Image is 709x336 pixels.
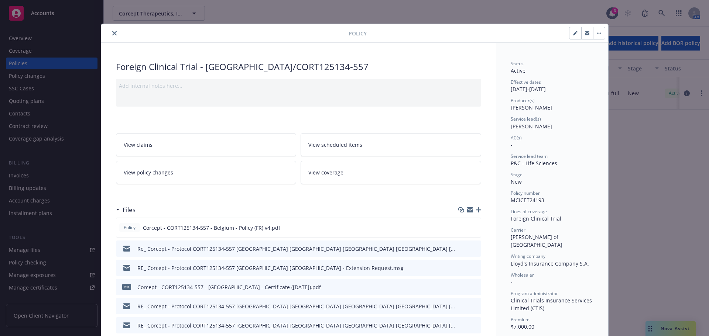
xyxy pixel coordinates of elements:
[511,141,513,148] span: -
[119,82,478,90] div: Add internal notes here...
[308,141,362,149] span: View scheduled items
[460,322,466,329] button: download file
[460,264,466,272] button: download file
[137,283,321,291] div: Corcept - CORT125134-557 - [GEOGRAPHIC_DATA] - Certificate ([DATE]).pdf
[511,323,534,330] span: $7,000.00
[122,224,137,231] span: Policy
[308,169,343,176] span: View coverage
[460,245,466,253] button: download file
[137,264,404,272] div: RE_ Corcept - Protocol CORT125134-557 [GEOGRAPHIC_DATA] [GEOGRAPHIC_DATA] - Extension Request.msg
[116,60,481,73] div: Foreign Clinical Trial - [GEOGRAPHIC_DATA]/CORT125134-557
[511,290,558,297] span: Program administrator
[511,197,544,204] span: MCICET24193
[124,141,153,149] span: View claims
[472,302,478,310] button: preview file
[511,233,562,248] span: [PERSON_NAME] of [GEOGRAPHIC_DATA]
[471,224,478,232] button: preview file
[137,322,457,329] div: RE_ Corcept - Protocol CORT125134-557 [GEOGRAPHIC_DATA] [GEOGRAPHIC_DATA] [GEOGRAPHIC_DATA] [GEOG...
[349,30,367,37] span: Policy
[123,205,136,215] h3: Files
[511,172,523,178] span: Stage
[122,284,131,290] span: pdf
[511,215,593,222] div: Foreign Clinical Trial
[511,316,530,323] span: Premium
[116,205,136,215] div: Files
[511,153,548,159] span: Service lead team
[511,123,552,130] span: [PERSON_NAME]
[116,133,297,156] a: View claims
[301,133,481,156] a: View scheduled items
[511,297,593,312] span: Clinical Trials Insurance Services Limited (CTIS)
[511,227,525,233] span: Carrier
[511,60,524,67] span: Status
[511,67,525,74] span: Active
[511,160,557,167] span: P&C - Life Sciences
[511,79,593,93] div: [DATE] - [DATE]
[472,264,478,272] button: preview file
[472,283,478,291] button: preview file
[511,97,535,104] span: Producer(s)
[511,104,552,111] span: [PERSON_NAME]
[511,272,534,278] span: Wholesaler
[472,245,478,253] button: preview file
[511,178,522,185] span: New
[137,302,457,310] div: RE_ Corcept - Protocol CORT125134-557 [GEOGRAPHIC_DATA] [GEOGRAPHIC_DATA] [GEOGRAPHIC_DATA] [GEOG...
[472,322,478,329] button: preview file
[460,302,466,310] button: download file
[110,29,119,38] button: close
[511,79,541,85] span: Effective dates
[124,169,173,176] span: View policy changes
[137,245,457,253] div: Re_ Corcept - Protocol CORT125134-557 [GEOGRAPHIC_DATA] [GEOGRAPHIC_DATA] [GEOGRAPHIC_DATA] [GEOG...
[143,224,280,232] span: Corcept - CORT125134-557 - Belgium - Policy (FR) v4.pdf
[511,190,540,196] span: Policy number
[459,224,465,232] button: download file
[511,116,541,122] span: Service lead(s)
[511,135,522,141] span: AC(s)
[116,161,297,184] a: View policy changes
[511,253,545,259] span: Writing company
[511,260,589,267] span: Lloyd's Insurance Company S.A.
[460,283,466,291] button: download file
[511,278,513,285] span: -
[301,161,481,184] a: View coverage
[511,208,547,215] span: Lines of coverage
